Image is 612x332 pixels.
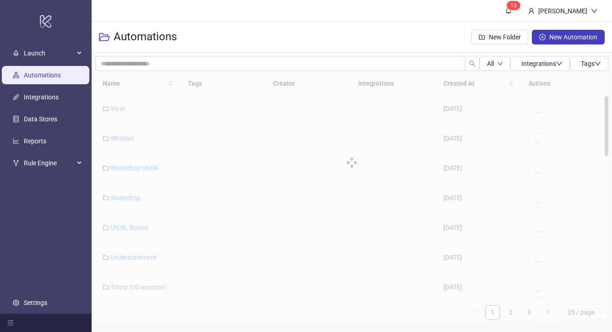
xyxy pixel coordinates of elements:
a: Reports [24,137,46,145]
sup: 13 [507,1,520,10]
button: New Folder [471,30,528,44]
span: down [595,60,601,67]
button: Alldown [480,56,510,71]
div: [PERSON_NAME] [535,6,591,16]
a: Settings [24,299,47,306]
span: down [591,8,597,14]
span: folder-open [99,32,110,43]
button: Tagsdown [570,56,608,71]
span: down [497,61,503,66]
span: Tags [581,60,601,67]
h3: Automations [114,30,177,44]
span: folder-add [479,34,485,40]
span: Launch [24,44,74,62]
span: rocket [13,50,19,56]
span: search [469,60,475,67]
a: Automations [24,71,61,79]
button: New Automation [532,30,605,44]
span: fork [13,160,19,166]
span: Integrations [521,60,563,67]
span: All [487,60,494,67]
button: Integrationsdown [510,56,570,71]
span: 1 [510,2,514,9]
span: user [528,8,535,14]
span: 3 [514,2,517,9]
span: bell [505,7,512,14]
span: down [556,60,563,67]
a: Data Stores [24,115,57,123]
span: menu-fold [7,320,14,326]
span: New Automation [549,33,597,41]
a: Integrations [24,93,59,101]
span: Rule Engine [24,154,74,172]
span: New Folder [489,33,521,41]
span: plus-circle [539,34,546,40]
